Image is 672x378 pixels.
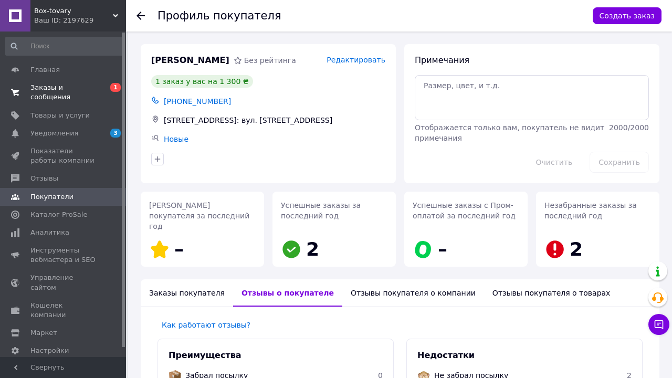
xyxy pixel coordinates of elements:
span: Отзывы [30,174,58,183]
span: 1 [110,83,121,92]
span: Главная [30,65,60,75]
span: Незабранные заказы за последний год [544,201,637,220]
input: Поиск [5,37,124,56]
a: Новые [164,135,188,143]
span: Успешные заказы с Пром-оплатой за последний год [413,201,516,220]
span: – [174,238,184,260]
span: Аналитика [30,228,69,237]
span: Покупатели [30,192,73,202]
span: 2 [570,238,583,260]
span: Товары и услуги [30,111,90,120]
span: [PERSON_NAME] покупателя за последний год [149,201,249,230]
span: Редактировать [327,56,385,64]
button: Чат с покупателем [648,314,669,335]
span: – [438,238,447,260]
span: Показатели работы компании [30,146,97,165]
span: Недостатки [417,350,475,360]
span: 3 [110,129,121,138]
span: 2000 / 2000 [609,123,649,132]
div: 1 заказ у вас на 1 300 ₴ [151,75,253,88]
span: Кошелек компании [30,301,97,320]
span: [PERSON_NAME] [151,55,229,67]
span: Каталог ProSale [30,210,87,219]
div: Отзывы о покупателе [233,279,342,307]
span: Успешные заказы за последний год [281,201,361,220]
span: Настройки [30,346,69,355]
div: Отзывы покупателя о компании [342,279,484,307]
a: Как работают отзывы? [162,321,250,329]
span: [PHONE_NUMBER] [164,97,231,106]
span: Инструменты вебмастера и SEO [30,246,97,265]
div: Отзывы покупателя о товарах [484,279,619,307]
span: Отображается только вам, покупатель не видит примечания [415,123,604,142]
span: Box-tovary [34,6,113,16]
span: Преимущества [169,350,241,360]
div: Вернуться назад [136,10,145,21]
span: Заказы и сообщения [30,83,97,102]
div: Ваш ID: 2197629 [34,16,126,25]
span: Без рейтинга [244,56,296,65]
span: Уведомления [30,129,78,138]
h1: Профиль покупателя [157,9,281,22]
div: Заказы покупателя [141,279,233,307]
div: [STREET_ADDRESS]: вул. [STREET_ADDRESS] [162,113,387,128]
span: Примечания [415,55,469,65]
span: Управление сайтом [30,273,97,292]
span: 2 [306,238,319,260]
span: Маркет [30,328,57,338]
button: Создать заказ [593,7,661,24]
